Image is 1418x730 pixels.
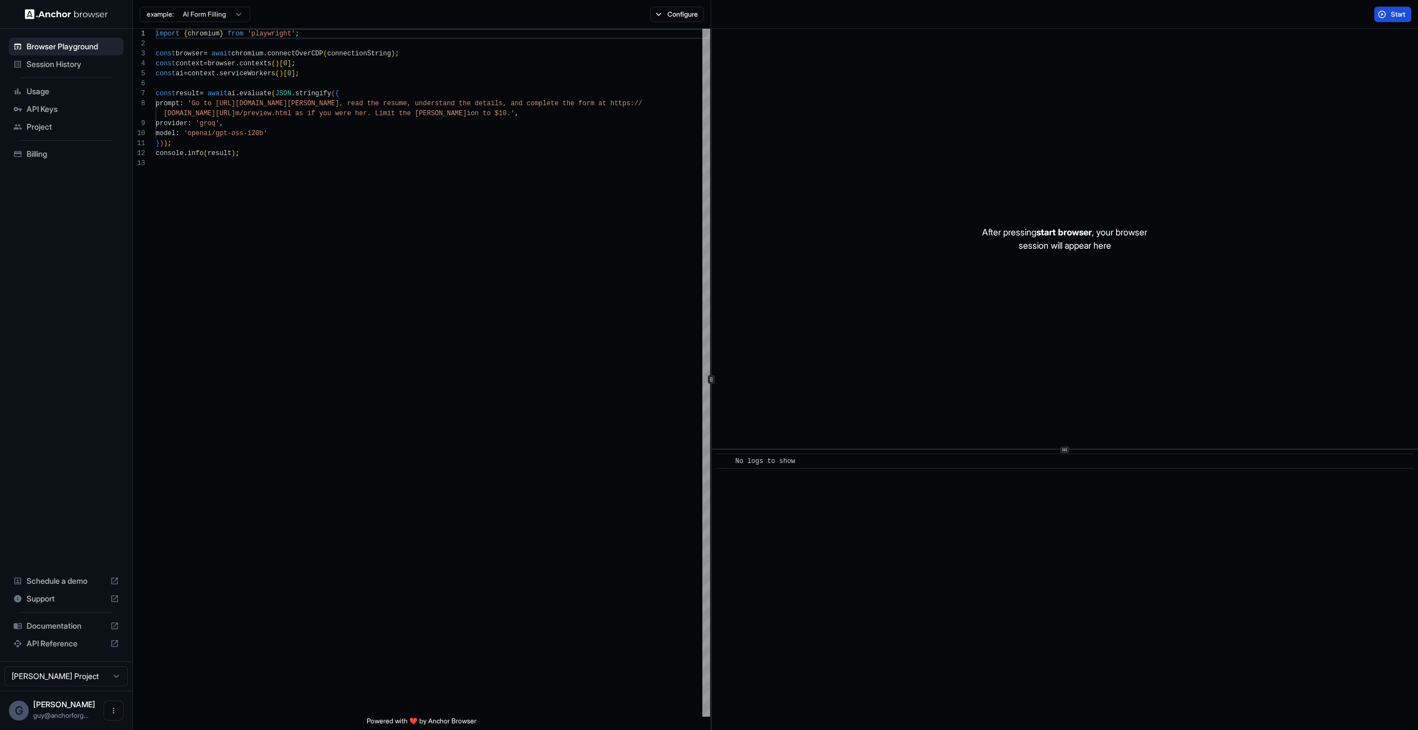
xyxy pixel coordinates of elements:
span: . [291,90,295,97]
span: : [188,120,192,127]
span: contexts [239,60,271,68]
div: 7 [133,89,145,99]
span: ; [235,150,239,157]
span: browser [176,50,203,58]
span: = [203,50,207,58]
span: [ [283,70,287,78]
span: . [235,60,239,68]
span: Start [1391,10,1406,19]
span: = [183,70,187,78]
span: Documentation [27,620,106,631]
span: 'groq' [196,120,219,127]
div: 12 [133,148,145,158]
span: ] [291,70,295,78]
span: , [219,120,223,127]
span: ( [271,60,275,68]
span: provider [156,120,188,127]
div: 2 [133,39,145,49]
span: 'openai/gpt-oss-120b' [183,130,267,137]
span: . [235,90,239,97]
div: Browser Playground [9,38,124,55]
span: Support [27,593,106,604]
span: Project [27,121,119,132]
span: ​ [722,456,727,467]
span: API Keys [27,104,119,115]
button: Start [1374,7,1411,22]
span: result [208,150,232,157]
span: , [515,110,518,117]
span: 0 [287,70,291,78]
span: 'Go to [URL][DOMAIN_NAME][PERSON_NAME], re [188,100,355,107]
span: serviceWorkers [219,70,275,78]
div: 3 [133,49,145,59]
span: ; [168,140,172,147]
span: } [219,30,223,38]
div: 13 [133,158,145,168]
div: 10 [133,128,145,138]
span: . [183,150,187,157]
span: 0 [283,60,287,68]
span: . [263,50,267,58]
div: 5 [133,69,145,79]
img: Anchor Logo [25,9,108,19]
span: chromium [232,50,264,58]
span: browser [208,60,235,68]
span: ) [279,70,283,78]
span: const [156,90,176,97]
span: example: [147,10,174,19]
button: Configure [650,7,704,22]
span: Usage [27,86,119,97]
div: 1 [133,29,145,39]
span: connectOverCDP [268,50,323,58]
span: prompt [156,100,179,107]
span: from [228,30,244,38]
span: . [215,70,219,78]
span: No logs to show [736,457,795,465]
span: ( [275,70,279,78]
span: connectionString [327,50,391,58]
span: ( [331,90,335,97]
span: Session History [27,59,119,70]
span: await [212,50,232,58]
span: } [156,140,160,147]
div: Documentation [9,617,124,635]
div: API Keys [9,100,124,118]
span: ; [395,50,399,58]
span: model [156,130,176,137]
span: { [183,30,187,38]
div: Session History [9,55,124,73]
span: ai [176,70,183,78]
span: ad the resume, understand the details, and complet [355,100,554,107]
div: 11 [133,138,145,148]
span: { [335,90,339,97]
span: : [176,130,179,137]
span: [ [279,60,283,68]
span: Browser Playground [27,41,119,52]
span: Powered with ❤️ by Anchor Browser [367,717,476,730]
span: m/preview.html as if you were her. Limit the [PERSON_NAME] [235,110,467,117]
span: const [156,70,176,78]
div: Schedule a demo [9,572,124,590]
span: const [156,60,176,68]
span: result [176,90,199,97]
span: import [156,30,179,38]
span: 'playwright' [248,30,295,38]
span: await [208,90,228,97]
span: Schedule a demo [27,575,106,587]
span: start browser [1036,227,1092,238]
span: JSON [275,90,291,97]
span: ion to $10.' [467,110,515,117]
span: ; [295,70,299,78]
span: guy@anchorforge.io [33,711,89,719]
span: API Reference [27,638,106,649]
span: = [203,60,207,68]
span: ) [391,50,395,58]
div: Billing [9,145,124,163]
span: console [156,150,183,157]
span: Guy Ben Simhon [33,700,95,709]
div: Usage [9,83,124,100]
span: ) [163,140,167,147]
span: evaluate [239,90,271,97]
span: = [199,90,203,97]
span: stringify [295,90,331,97]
